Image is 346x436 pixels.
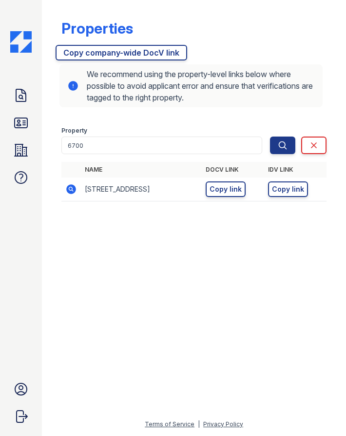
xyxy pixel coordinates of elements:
[61,20,133,37] div: Properties
[81,162,202,178] th: Name
[59,64,323,107] div: We recommend using the property-level links below where possible to avoid applicant error and ens...
[81,178,202,201] td: [STREET_ADDRESS]
[61,137,262,154] input: Search by property name or address
[264,162,327,178] th: IDV Link
[145,420,194,428] a: Terms of Service
[56,45,187,60] a: Copy company-wide DocV link
[202,162,264,178] th: DocV Link
[203,420,243,428] a: Privacy Policy
[198,420,200,428] div: |
[61,127,87,135] label: Property
[268,181,308,197] a: Copy link
[210,184,242,194] div: Copy link
[10,31,32,53] img: CE_Icon_Blue-c292c112584629df590d857e76928e9f676e5b41ef8f769ba2f05ee15b207248.png
[272,184,304,194] div: Copy link
[206,181,246,197] a: Copy link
